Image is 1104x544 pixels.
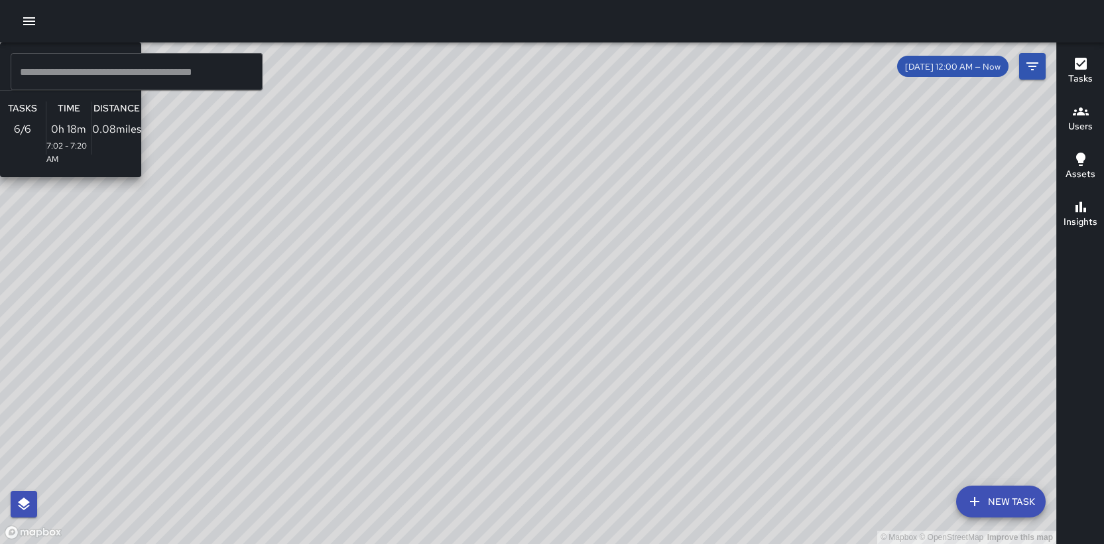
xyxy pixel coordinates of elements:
span: 7:02 - 7:20 AM [46,140,92,167]
button: Insights [1057,191,1104,239]
button: Filters [1019,53,1046,80]
button: New Task [956,486,1046,517]
h6: Tasks [8,102,37,116]
button: Users [1057,96,1104,143]
button: Assets [1057,143,1104,191]
h6: Time [58,102,80,116]
button: Tasks [1057,48,1104,96]
span: [DATE] 12:00 AM — Now [897,61,1009,72]
p: 6 / 6 [14,121,31,137]
p: 0.08 miles [92,121,141,137]
h6: Tasks [1068,72,1093,86]
p: 0h 18m [51,121,86,137]
h6: Users [1068,119,1093,134]
h6: Insights [1064,215,1097,230]
h6: Assets [1066,167,1095,182]
h6: Distance [93,102,140,116]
